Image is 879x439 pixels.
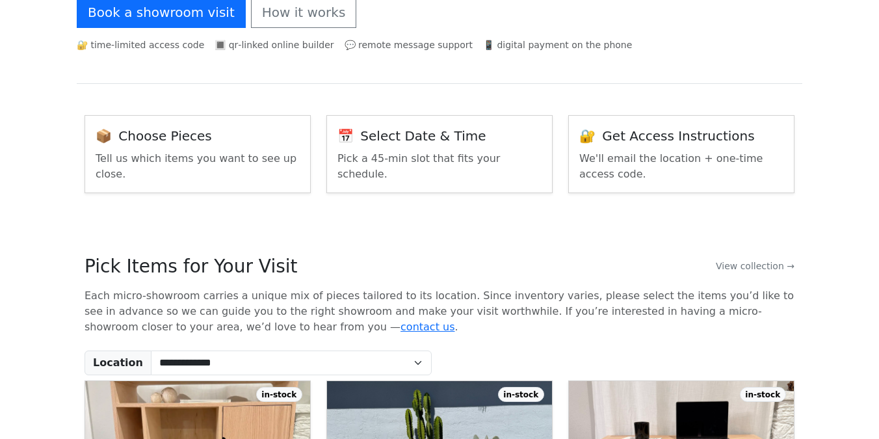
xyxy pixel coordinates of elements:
span: 💬 remote message support [345,38,473,52]
a: View collection → [716,259,794,273]
span: in-stock [498,387,544,401]
div: 🔐 [579,126,783,146]
p: Each micro-showroom carries a unique mix of pieces tailored to its location. Since inventory vari... [85,288,794,335]
div: 📅 [337,126,542,146]
div: 📦 [96,126,300,146]
a: contact us [400,321,454,333]
span: Select date & time [360,128,486,144]
span: Choose pieces [118,128,211,144]
span: in-stock [740,387,786,401]
span: 📱 digital payment on the phone [483,38,632,52]
span: 🔐 time‑limited access code [77,38,204,52]
span: Get access instructions [602,128,754,144]
span: 🔳 qr‑linked online builder [215,38,334,52]
h2: Pick Items for Your Visit [85,256,298,278]
span: in-stock [256,387,302,401]
p: Pick a 45-min slot that fits your schedule. [337,151,542,182]
p: We'll email the location + one‑time access code. [579,151,783,182]
b: Location [93,355,143,371]
p: Tell us which items you want to see up close. [96,151,300,182]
